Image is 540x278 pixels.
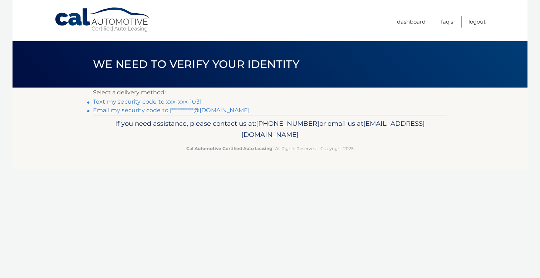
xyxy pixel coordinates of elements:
[397,16,426,28] a: Dashboard
[93,98,202,105] a: Text my security code to xxx-xxx-1031
[98,145,442,152] p: - All Rights Reserved - Copyright 2025
[441,16,453,28] a: FAQ's
[93,88,447,98] p: Select a delivery method:
[93,58,299,71] span: We need to verify your identity
[256,119,319,128] span: [PHONE_NUMBER]
[93,107,250,114] a: Email my security code to j**********@[DOMAIN_NAME]
[54,7,151,33] a: Cal Automotive
[186,146,272,151] strong: Cal Automotive Certified Auto Leasing
[98,118,442,141] p: If you need assistance, please contact us at: or email us at
[468,16,486,28] a: Logout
